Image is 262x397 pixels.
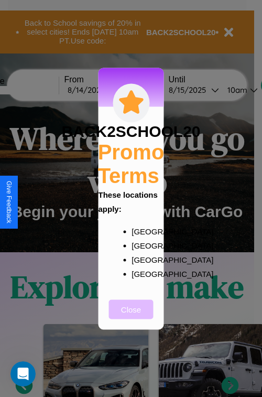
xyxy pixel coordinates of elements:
[132,252,151,266] p: [GEOGRAPHIC_DATA]
[132,224,151,238] p: [GEOGRAPHIC_DATA]
[10,361,36,387] iframe: Intercom live chat
[61,122,200,140] h3: BACK2SCHOOL20
[109,299,154,319] button: Close
[132,266,151,281] p: [GEOGRAPHIC_DATA]
[99,190,158,213] b: These locations apply:
[132,238,151,252] p: [GEOGRAPHIC_DATA]
[5,181,13,223] div: Give Feedback
[98,140,165,187] h2: Promo Terms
